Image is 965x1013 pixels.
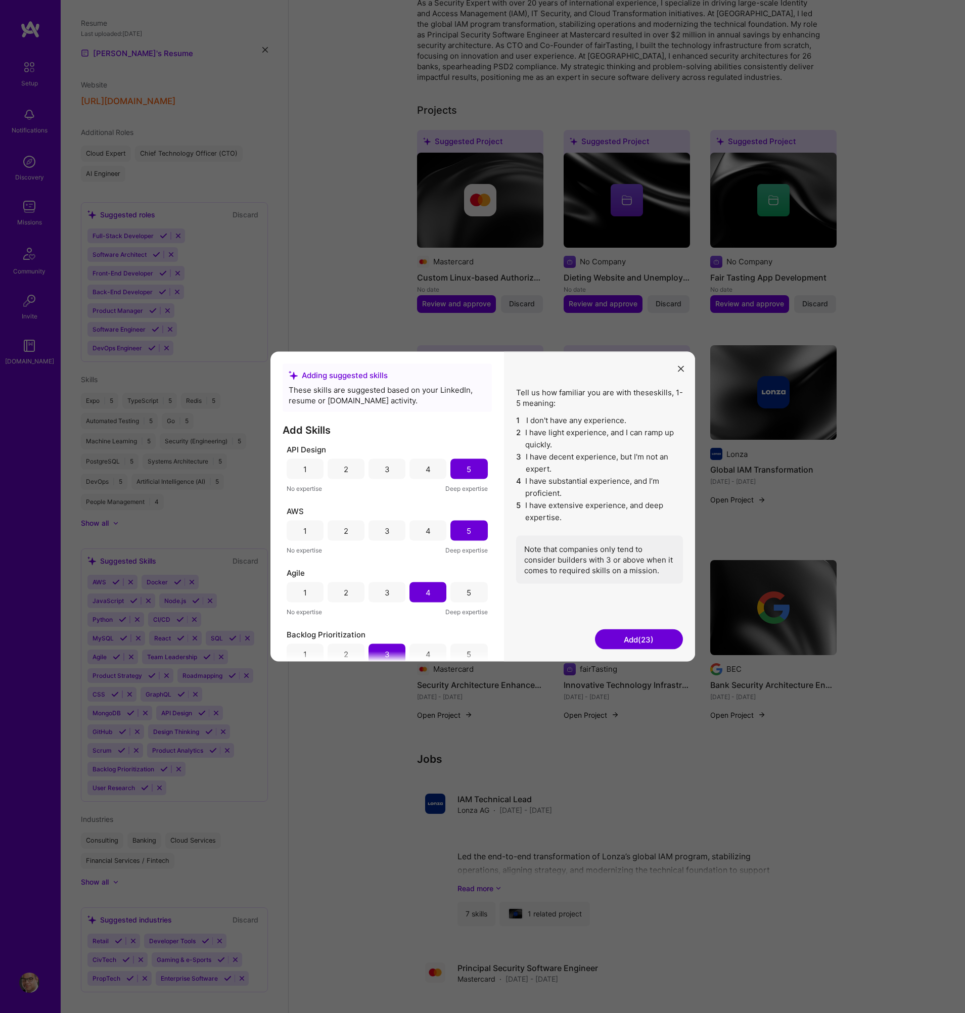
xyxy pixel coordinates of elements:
span: AWS [287,506,304,517]
span: Backlog Prioritization [287,629,365,640]
div: 3 [385,525,390,536]
i: icon SuggestedTeams [289,371,298,380]
span: No expertise [287,483,322,494]
div: 5 [467,525,471,536]
span: No expertise [287,545,322,556]
div: 1 [303,464,307,474]
div: Adding suggested skills [289,370,486,381]
div: These skills are suggested based on your LinkedIn, resume or [DOMAIN_NAME] activity. [289,385,486,406]
div: 2 [344,464,348,474]
div: 5 [467,649,471,659]
span: No expertise [287,607,322,617]
div: 1 [303,525,307,536]
div: 3 [385,587,390,597]
div: 4 [426,587,431,597]
div: 4 [426,649,431,659]
h3: Add Skills [283,424,492,436]
div: 5 [467,464,471,474]
div: 2 [344,587,348,597]
li: I don't have any experience. [516,415,683,427]
li: I have substantial experience, and I’m proficient. [516,475,683,499]
div: modal [270,352,695,662]
div: Note that companies only tend to consider builders with 3 or above when it comes to required skil... [516,536,683,584]
span: 5 [516,499,522,524]
i: icon Close [678,365,684,372]
span: Agile [287,568,305,578]
div: 2 [344,649,348,659]
div: 4 [426,525,431,536]
button: Add(23) [595,629,683,650]
span: Deep expertise [445,483,488,494]
div: 4 [426,464,431,474]
div: 2 [344,525,348,536]
span: Deep expertise [445,545,488,556]
span: 4 [516,475,522,499]
span: 3 [516,451,522,475]
div: 1 [303,649,307,659]
div: 5 [467,587,471,597]
span: 2 [516,427,522,451]
li: I have light experience, and I can ramp up quickly. [516,427,683,451]
div: 3 [385,464,390,474]
li: I have decent experience, but I'm not an expert. [516,451,683,475]
div: Tell us how familiar you are with these skills , 1-5 meaning: [516,387,683,584]
div: 3 [385,649,390,659]
span: Deep expertise [445,607,488,617]
span: API Design [287,444,326,455]
li: I have extensive experience, and deep expertise. [516,499,683,524]
div: 1 [303,587,307,597]
span: 1 [516,415,522,427]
